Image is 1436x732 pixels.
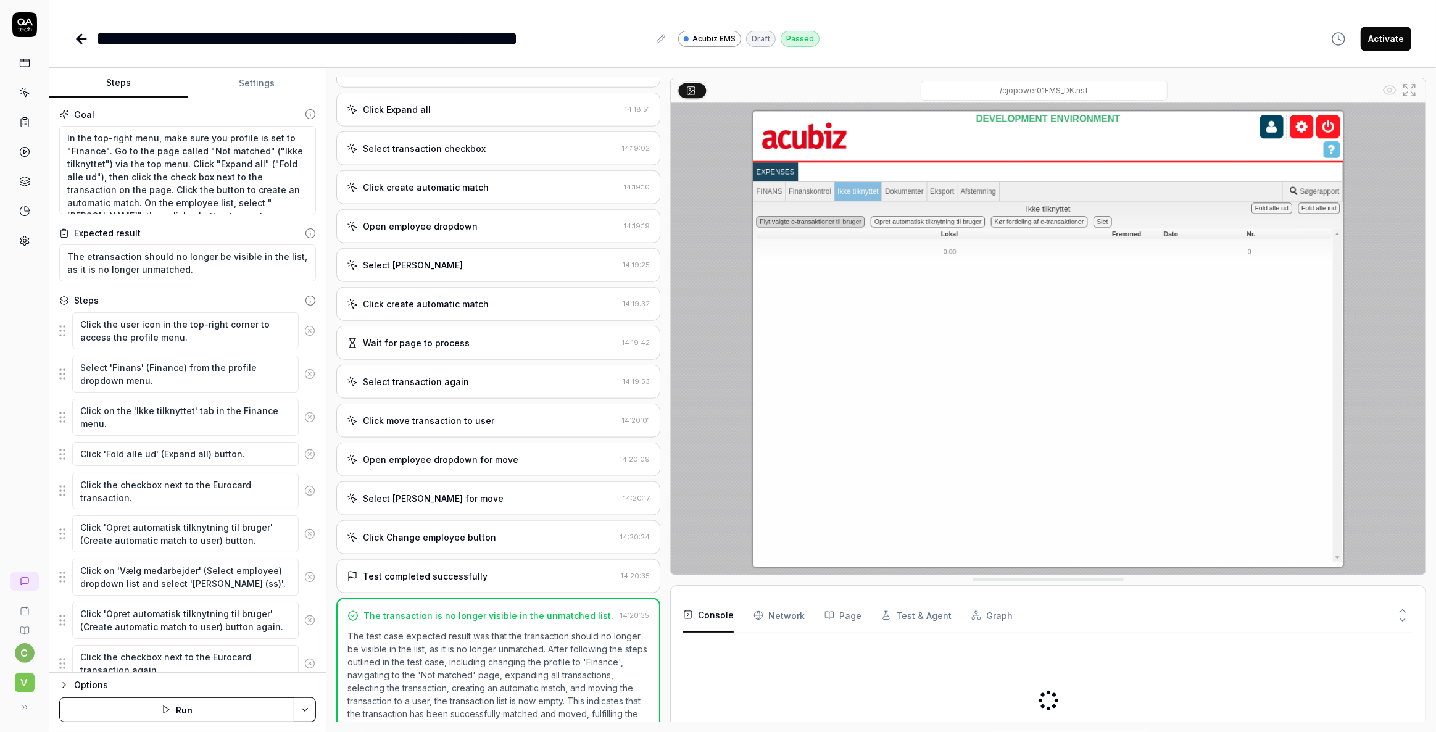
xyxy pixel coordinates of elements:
div: Suggestions [59,312,316,350]
button: Remove step [299,478,320,503]
button: Open in full screen [1400,80,1419,100]
button: Remove step [299,405,320,430]
button: V [5,663,44,695]
div: Options [74,678,316,692]
time: 14:19:02 [622,144,650,152]
button: Remove step [299,608,320,633]
time: 14:20:01 [622,416,650,425]
button: Test & Agent [881,598,952,633]
button: Graph [971,598,1013,633]
a: Book a call with us [5,596,44,616]
a: New conversation [10,572,39,591]
div: Click create automatic match [363,297,489,310]
div: Test completed successfully [363,570,488,583]
time: 14:19:32 [623,299,650,308]
button: Activate [1361,27,1411,51]
div: Suggestions [59,601,316,639]
div: Open employee dropdown [363,220,478,233]
time: 14:20:24 [620,533,650,541]
div: Suggestions [59,398,316,436]
button: Show all interative elements [1380,80,1400,100]
time: 14:19:10 [624,183,650,191]
div: Suggestions [59,558,316,596]
div: Suggestions [59,355,316,393]
button: Console [683,598,734,633]
button: Remove step [299,362,320,386]
div: Passed [781,31,820,47]
button: Remove step [299,522,320,546]
button: Run [59,697,294,722]
div: Suggestions [59,472,316,510]
div: Draft [746,31,776,47]
time: 14:20:35 [620,611,649,620]
button: Page [824,598,861,633]
button: c [15,643,35,663]
button: Remove step [299,651,320,676]
div: Expected result [74,227,141,239]
div: Select transaction again [363,375,469,388]
div: Click move transaction to user [363,414,494,427]
time: 14:19:42 [622,338,650,347]
span: Acubiz EMS [692,33,736,44]
time: 14:20:35 [621,572,650,580]
div: Steps [74,294,99,307]
button: Options [59,678,316,692]
div: The transaction is no longer visible in the unmatched list. [363,609,613,622]
div: Select transaction checkbox [363,142,486,155]
div: Click Expand all [363,103,431,116]
div: Suggestions [59,515,316,553]
button: Settings [188,69,326,98]
a: Acubiz EMS [678,30,741,47]
img: Screenshot [671,103,1426,575]
div: Wait for page to process [363,336,470,349]
time: 14:19:19 [624,222,650,230]
button: View version history [1324,27,1353,51]
span: V [15,673,35,692]
div: Select [PERSON_NAME] for move [363,492,504,505]
div: Suggestions [59,441,316,467]
button: Steps [49,69,188,98]
div: Open employee dropdown for move [363,453,518,466]
div: Goal [74,108,94,121]
time: 14:19:53 [623,377,650,386]
time: 14:20:09 [620,455,650,464]
button: Network [753,598,805,633]
button: Remove step [299,442,320,467]
time: 14:19:25 [623,260,650,269]
button: Remove step [299,318,320,343]
button: Remove step [299,565,320,589]
a: Documentation [5,616,44,636]
div: Suggestions [59,644,316,683]
div: Select [PERSON_NAME] [363,259,463,272]
div: Click create automatic match [363,181,489,194]
time: 14:18:51 [625,105,650,114]
time: 14:20:17 [623,494,650,502]
div: Click Change employee button [363,531,496,544]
